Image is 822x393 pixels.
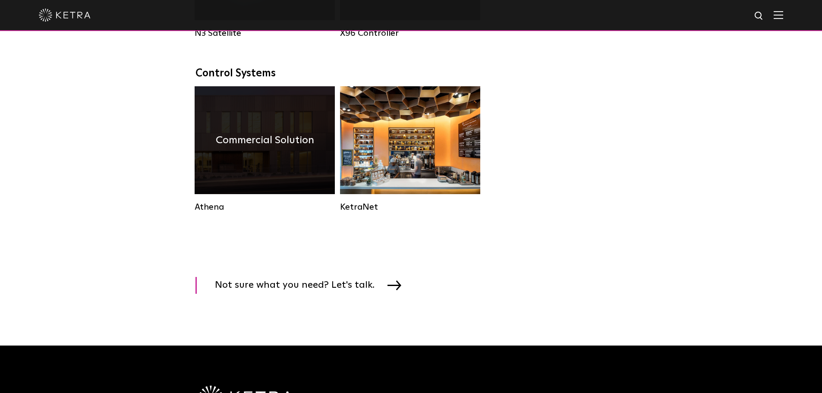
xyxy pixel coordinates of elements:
img: search icon [754,11,765,22]
div: Athena [195,202,335,212]
a: Not sure what you need? Let's talk. [195,277,412,294]
img: ketra-logo-2019-white [39,9,91,22]
span: Not sure what you need? Let's talk. [215,277,387,294]
a: KetraNet Legacy System [340,86,480,212]
div: KetraNet [340,202,480,212]
a: Athena Commercial Solution [195,86,335,212]
h4: Commercial Solution [216,132,314,148]
img: Hamburger%20Nav.svg [774,11,783,19]
div: N3 Satellite [195,28,335,38]
div: X96 Controller [340,28,480,38]
img: arrow [387,280,401,290]
div: Control Systems [195,67,627,80]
